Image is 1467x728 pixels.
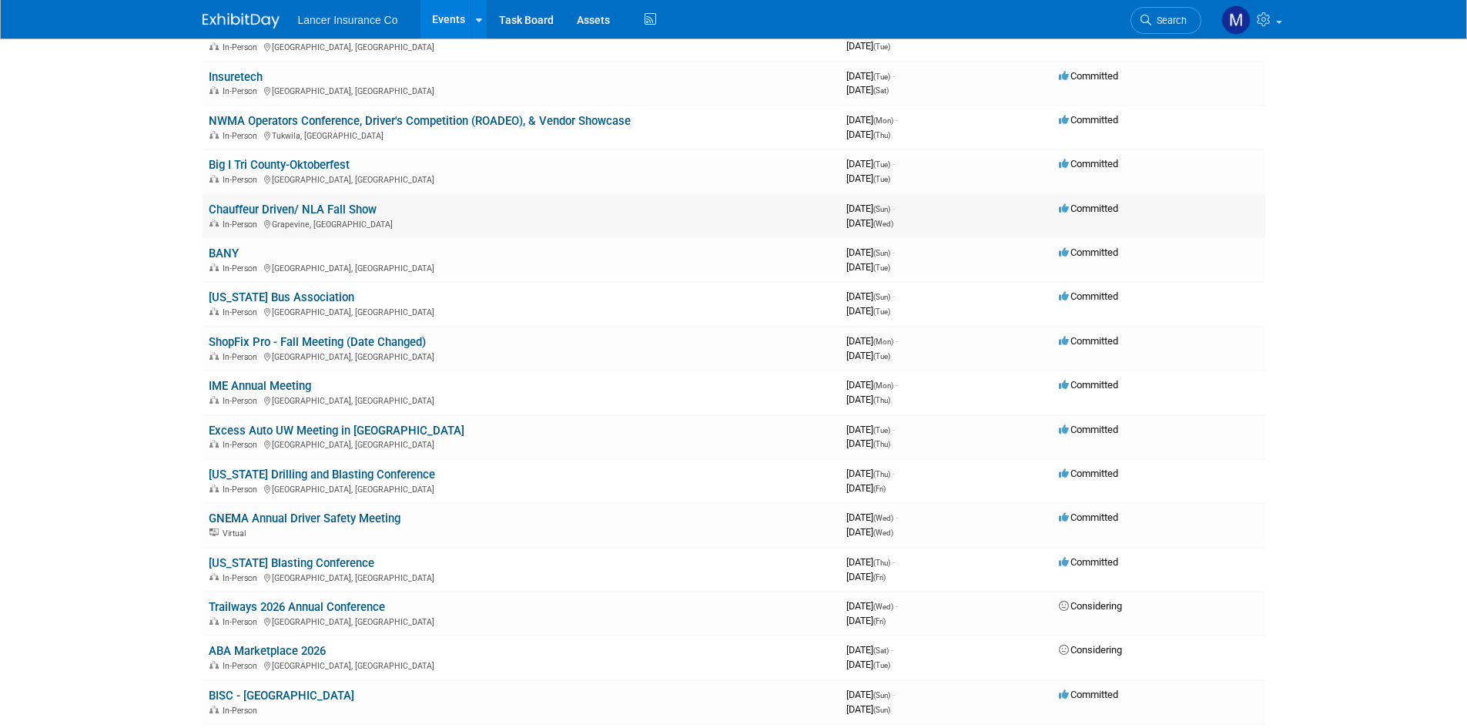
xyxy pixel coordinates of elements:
span: (Fri) [873,617,886,626]
span: - [896,114,898,126]
img: In-Person Event [209,263,219,271]
span: (Tue) [873,160,890,169]
a: [US_STATE] Bus Association [209,290,354,304]
span: [DATE] [846,424,895,435]
a: BANY [209,247,239,260]
span: In-Person [223,220,262,230]
div: [GEOGRAPHIC_DATA], [GEOGRAPHIC_DATA] [209,615,834,627]
a: ABA Marketplace 2026 [209,644,326,658]
a: Excess Auto UW Meeting in [GEOGRAPHIC_DATA] [209,424,464,438]
span: Committed [1059,424,1118,435]
img: In-Person Event [209,175,219,183]
span: In-Person [223,131,262,141]
a: Big I Tri County-Oktoberfest [209,158,350,172]
span: - [893,290,895,302]
span: (Tue) [873,263,890,272]
span: Virtual [223,528,250,538]
span: [DATE] [846,114,898,126]
span: [DATE] [846,379,898,391]
span: [DATE] [846,203,895,214]
img: In-Person Event [209,42,219,50]
a: IME Annual Meeting [209,379,311,393]
span: [DATE] [846,689,895,700]
a: Chauffeur Driven/ NLA Fall Show [209,203,377,216]
span: (Sat) [873,86,889,95]
span: - [896,600,898,612]
span: (Wed) [873,602,893,611]
span: Committed [1059,468,1118,479]
span: - [893,203,895,214]
span: (Sun) [873,249,890,257]
span: [DATE] [846,571,886,582]
span: [DATE] [846,84,889,96]
a: [US_STATE] Drilling and Blasting Conference [209,468,435,481]
span: - [893,424,895,435]
span: Committed [1059,512,1118,523]
span: (Mon) [873,337,893,346]
div: [GEOGRAPHIC_DATA], [GEOGRAPHIC_DATA] [209,571,834,583]
img: Virtual Event [209,528,219,536]
span: Committed [1059,379,1118,391]
div: [GEOGRAPHIC_DATA], [GEOGRAPHIC_DATA] [209,438,834,450]
img: In-Person Event [209,706,219,713]
div: Tukwila, [GEOGRAPHIC_DATA] [209,129,834,141]
span: In-Person [223,263,262,273]
span: In-Person [223,440,262,450]
span: (Wed) [873,514,893,522]
span: Committed [1059,290,1118,302]
span: In-Person [223,661,262,671]
span: [DATE] [846,70,895,82]
span: Committed [1059,158,1118,169]
span: (Sun) [873,293,890,301]
span: In-Person [223,396,262,406]
img: In-Person Event [209,307,219,315]
span: [DATE] [846,247,895,258]
span: - [893,70,895,82]
span: (Tue) [873,426,890,434]
a: NWMA Operators Conference, Driver's Competition (ROADEO), & Vendor Showcase [209,114,631,128]
span: [DATE] [846,556,895,568]
span: [DATE] [846,40,890,52]
span: Committed [1059,689,1118,700]
span: (Thu) [873,559,890,567]
span: - [893,468,895,479]
img: ExhibitDay [203,13,280,29]
span: - [893,247,895,258]
span: (Thu) [873,131,890,139]
a: GNEMA Annual Driver Safety Meeting [209,512,400,525]
span: (Sun) [873,691,890,699]
span: [DATE] [846,526,893,538]
span: (Tue) [873,42,890,51]
span: - [893,158,895,169]
span: (Sun) [873,706,890,714]
img: In-Person Event [209,352,219,360]
span: (Tue) [873,352,890,361]
span: - [896,335,898,347]
a: Trailways 2026 Annual Conference [209,600,385,614]
span: (Thu) [873,470,890,478]
span: (Thu) [873,396,890,404]
span: [DATE] [846,261,890,273]
span: In-Person [223,617,262,627]
span: Committed [1059,335,1118,347]
span: Committed [1059,114,1118,126]
img: In-Person Event [209,86,219,94]
span: [DATE] [846,512,898,523]
span: - [896,379,898,391]
span: - [896,512,898,523]
span: In-Person [223,175,262,185]
span: (Tue) [873,307,890,316]
span: (Sun) [873,205,890,213]
span: [DATE] [846,129,890,140]
div: Grapevine, [GEOGRAPHIC_DATA] [209,217,834,230]
img: In-Person Event [209,440,219,448]
img: In-Person Event [209,396,219,404]
span: (Wed) [873,528,893,537]
span: In-Person [223,86,262,96]
span: (Wed) [873,220,893,228]
div: [GEOGRAPHIC_DATA], [GEOGRAPHIC_DATA] [209,350,834,362]
span: Committed [1059,70,1118,82]
span: [DATE] [846,438,890,449]
span: [DATE] [846,644,893,656]
span: - [893,689,895,700]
